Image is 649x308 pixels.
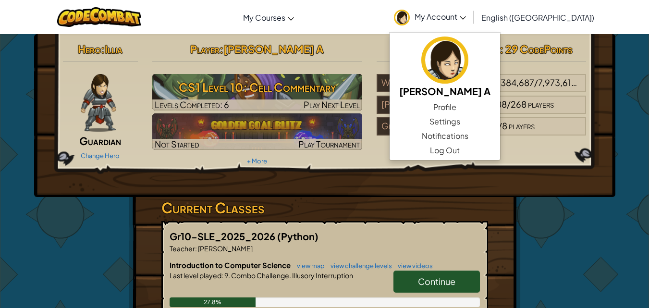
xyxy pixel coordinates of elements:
img: avatar [421,37,468,84]
span: [PERSON_NAME] A [223,42,324,56]
span: : [220,42,223,56]
span: My Courses [243,12,285,23]
a: My Account [389,2,471,32]
div: World [377,74,481,92]
span: My Account [415,12,466,22]
span: Hero [78,42,101,56]
img: avatar [394,10,410,25]
img: guardian-pose.png [81,74,116,132]
h5: [PERSON_NAME] A [399,84,490,99]
a: + More [247,157,267,165]
a: view challenge levels [326,262,392,270]
span: Guardian [79,134,121,148]
a: view videos [393,262,433,270]
a: [PERSON_NAME] A [390,35,500,100]
span: 8 [502,120,507,131]
span: players [509,120,535,131]
a: Gr10-SLE_2025_2026#4/8players [377,126,587,137]
a: Play Next Level [152,74,362,111]
span: Play Tournament [298,138,360,149]
span: Continue [418,276,455,287]
img: CodeCombat logo [57,7,141,27]
span: Notifications [422,130,468,142]
span: 268 [511,99,527,110]
span: : [101,42,105,56]
span: Last level played [170,271,221,280]
a: Notifications [390,129,500,143]
h3: CS1 Level 10: Cell Commentary [152,76,362,98]
span: 9. Combo Challenge. [223,271,291,280]
span: Illia [105,42,122,56]
span: English ([GEOGRAPHIC_DATA]) [481,12,594,23]
span: (Python) [277,230,318,242]
span: 7,973,612 [538,77,577,88]
a: English ([GEOGRAPHIC_DATA]) [477,4,599,30]
h3: Current Classes [161,197,488,219]
span: : 29 CodePoints [500,42,573,56]
span: Teacher [170,244,195,253]
img: CS1 Level 10: Cell Commentary [152,74,362,111]
a: Not StartedPlay Tournament [152,113,362,150]
span: Player [190,42,220,56]
a: My Courses [238,4,299,30]
a: view map [292,262,325,270]
span: : [221,271,223,280]
span: [PERSON_NAME] [197,244,253,253]
span: / [507,99,511,110]
span: Illusory Interruption [291,271,353,280]
span: Introduction to Computer Science [170,260,292,270]
img: Golden Goal [152,113,362,150]
a: Log Out [390,143,500,158]
a: Change Hero [81,152,120,160]
span: / [534,77,538,88]
a: Profile [390,100,500,114]
span: players [528,99,554,110]
span: players [578,77,604,88]
a: [PERSON_NAME]#188/268players [377,105,587,116]
div: 27.8% [170,297,256,307]
div: Gr10-SLE_2025_2026 [377,117,481,136]
span: 2,384,687 [493,77,534,88]
span: Play Next Level [304,99,360,110]
a: Settings [390,114,500,129]
span: : [195,244,197,253]
span: Gr10-SLE_2025_2026 [170,230,277,242]
div: [PERSON_NAME] [377,96,481,114]
span: Levels Completed: 6 [155,99,229,110]
span: Not Started [155,138,199,149]
a: World#2,384,687/7,973,612players [377,83,587,94]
